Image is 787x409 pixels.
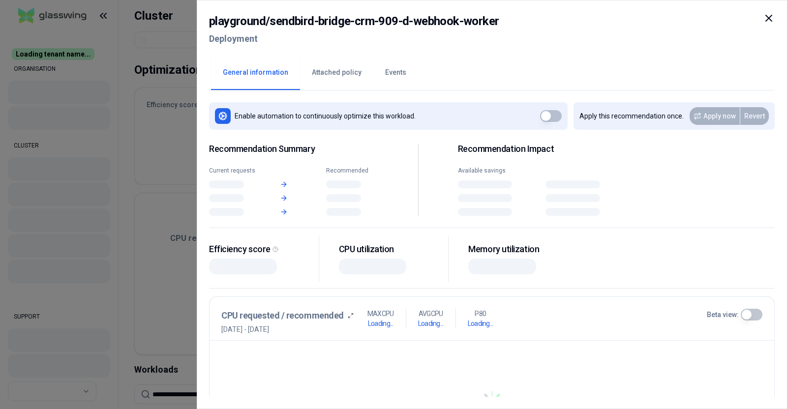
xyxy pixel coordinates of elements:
button: General information [211,56,300,90]
h1: Loading... [368,319,393,328]
div: CPU utilization [339,244,441,255]
h3: CPU requested / recommended [221,309,344,322]
p: AVG CPU [419,309,443,319]
h2: playground / sendbird-bridge-crm-909-d-webhook-worker [209,12,499,30]
button: Attached policy [300,56,373,90]
div: Available savings [458,167,540,175]
span: Recommendation Summary [209,144,379,155]
button: Events [373,56,418,90]
div: Recommended [326,167,379,175]
div: Memory utilization [468,244,570,255]
h1: Loading... [418,319,444,328]
h1: Loading... [468,319,493,328]
p: Apply this recommendation once. [579,111,684,121]
label: Beta view: [707,310,739,320]
p: P80 [475,309,486,319]
h2: Recommendation Impact [458,144,628,155]
div: Current requests [209,167,262,175]
span: [DATE] - [DATE] [221,324,354,334]
h2: Deployment [209,30,499,48]
div: Efficiency score [209,244,311,255]
p: MAX CPU [367,309,394,319]
p: Enable automation to continuously optimize this workload. [235,111,416,121]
